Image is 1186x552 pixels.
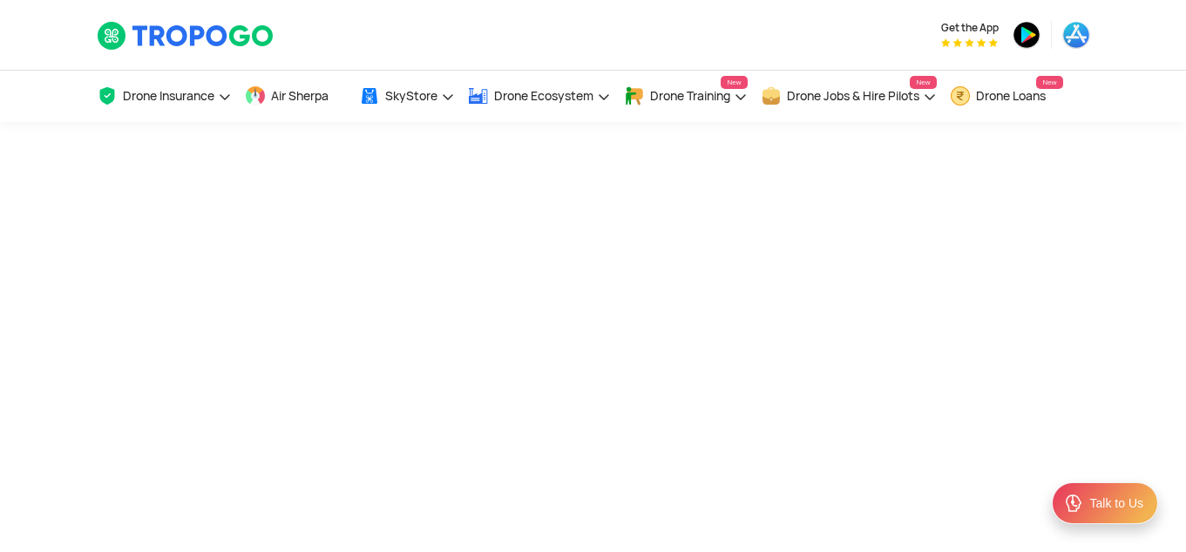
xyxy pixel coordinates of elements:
img: playstore [1013,21,1040,49]
div: Talk to Us [1090,494,1143,512]
span: SkyStore [385,89,437,103]
span: Drone Ecosystem [494,89,593,103]
a: Drone Ecosystem [468,71,611,122]
img: TropoGo Logo [97,21,275,51]
span: New [1036,76,1062,89]
span: New [721,76,747,89]
a: Drone Insurance [97,71,232,122]
span: New [910,76,936,89]
img: ic_Support.svg [1063,493,1084,514]
span: Drone Loans [976,89,1046,103]
span: Drone Training [650,89,730,103]
span: Air Sherpa [271,89,329,103]
span: Drone Jobs & Hire Pilots [787,89,919,103]
span: Get the App [941,21,999,35]
a: Drone TrainingNew [624,71,748,122]
span: Drone Insurance [123,89,214,103]
img: appstore [1062,21,1090,49]
a: Air Sherpa [245,71,346,122]
a: Drone Jobs & Hire PilotsNew [761,71,937,122]
img: App Raking [941,38,998,47]
a: Drone LoansNew [950,71,1063,122]
a: SkyStore [359,71,455,122]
